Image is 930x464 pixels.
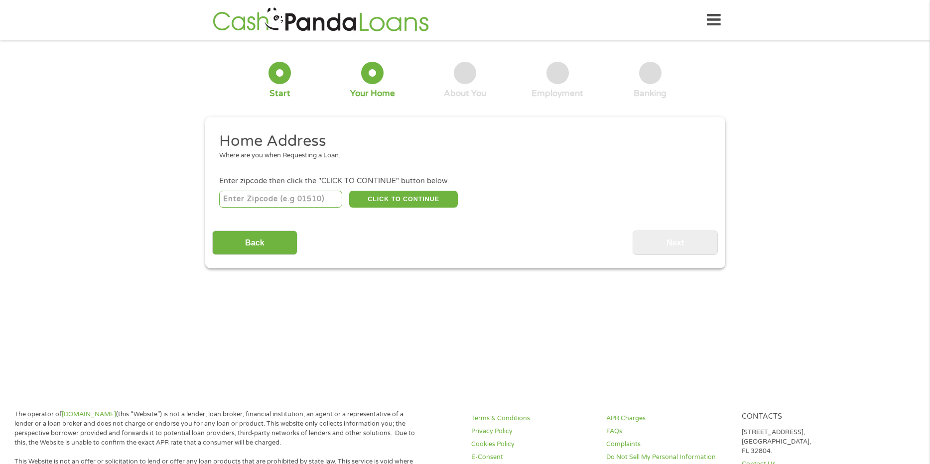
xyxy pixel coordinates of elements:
[269,88,290,99] div: Start
[349,191,458,208] button: CLICK TO CONTINUE
[606,440,729,449] a: Complaints
[606,414,729,423] a: APR Charges
[633,231,718,255] input: Next
[350,88,395,99] div: Your Home
[212,231,297,255] input: Back
[606,453,729,462] a: Do Not Sell My Personal Information
[219,191,342,208] input: Enter Zipcode (e.g 01510)
[471,414,594,423] a: Terms & Conditions
[471,440,594,449] a: Cookies Policy
[219,176,710,187] div: Enter zipcode then click the "CLICK TO CONTINUE" button below.
[634,88,666,99] div: Banking
[606,427,729,436] a: FAQs
[471,427,594,436] a: Privacy Policy
[62,410,116,418] a: [DOMAIN_NAME]
[471,453,594,462] a: E-Consent
[219,151,703,161] div: Where are you when Requesting a Loan.
[219,131,703,151] h2: Home Address
[14,410,420,448] p: The operator of (this “Website”) is not a lender, loan broker, financial institution, an agent or...
[531,88,583,99] div: Employment
[742,412,865,422] h4: Contacts
[210,6,432,34] img: GetLoanNow Logo
[742,428,865,456] p: [STREET_ADDRESS], [GEOGRAPHIC_DATA], FL 32804.
[444,88,486,99] div: About You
